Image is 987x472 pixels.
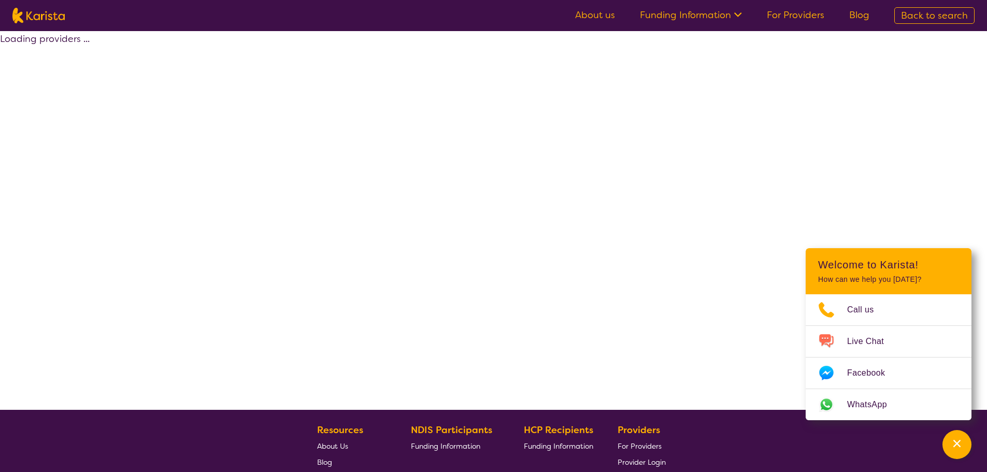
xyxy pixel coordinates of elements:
[618,441,662,451] span: For Providers
[767,9,824,21] a: For Providers
[618,454,666,470] a: Provider Login
[317,441,348,451] span: About Us
[618,457,666,467] span: Provider Login
[894,7,975,24] a: Back to search
[806,248,971,420] div: Channel Menu
[618,424,660,436] b: Providers
[524,424,593,436] b: HCP Recipients
[847,334,896,349] span: Live Chat
[317,454,387,470] a: Blog
[640,9,742,21] a: Funding Information
[618,438,666,454] a: For Providers
[806,294,971,420] ul: Choose channel
[847,397,899,412] span: WhatsApp
[818,259,959,271] h2: Welcome to Karista!
[942,430,971,459] button: Channel Menu
[847,365,897,381] span: Facebook
[818,275,959,284] p: How can we help you [DATE]?
[411,438,500,454] a: Funding Information
[524,441,593,451] span: Funding Information
[317,457,332,467] span: Blog
[575,9,615,21] a: About us
[12,8,65,23] img: Karista logo
[317,424,363,436] b: Resources
[901,9,968,22] span: Back to search
[317,438,387,454] a: About Us
[806,389,971,420] a: Web link opens in a new tab.
[524,438,593,454] a: Funding Information
[411,441,480,451] span: Funding Information
[411,424,492,436] b: NDIS Participants
[847,302,886,318] span: Call us
[849,9,869,21] a: Blog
